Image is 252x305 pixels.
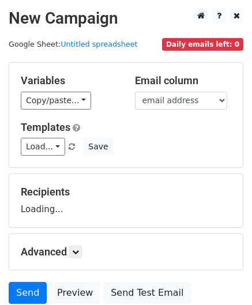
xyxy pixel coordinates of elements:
[162,38,243,51] span: Daily emails left: 0
[9,282,47,304] a: Send
[61,40,137,48] a: Untitled spreadsheet
[162,40,243,48] a: Daily emails left: 0
[50,282,100,304] a: Preview
[21,121,70,133] a: Templates
[103,282,191,304] a: Send Test Email
[21,186,231,198] h5: Recipients
[21,138,65,156] a: Load...
[21,92,91,110] a: Copy/paste...
[135,74,232,87] h5: Email column
[21,74,118,87] h5: Variables
[9,9,243,28] h2: New Campaign
[83,138,113,156] button: Save
[21,246,231,258] h5: Advanced
[9,40,138,48] small: Google Sheet:
[21,186,231,216] div: Loading...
